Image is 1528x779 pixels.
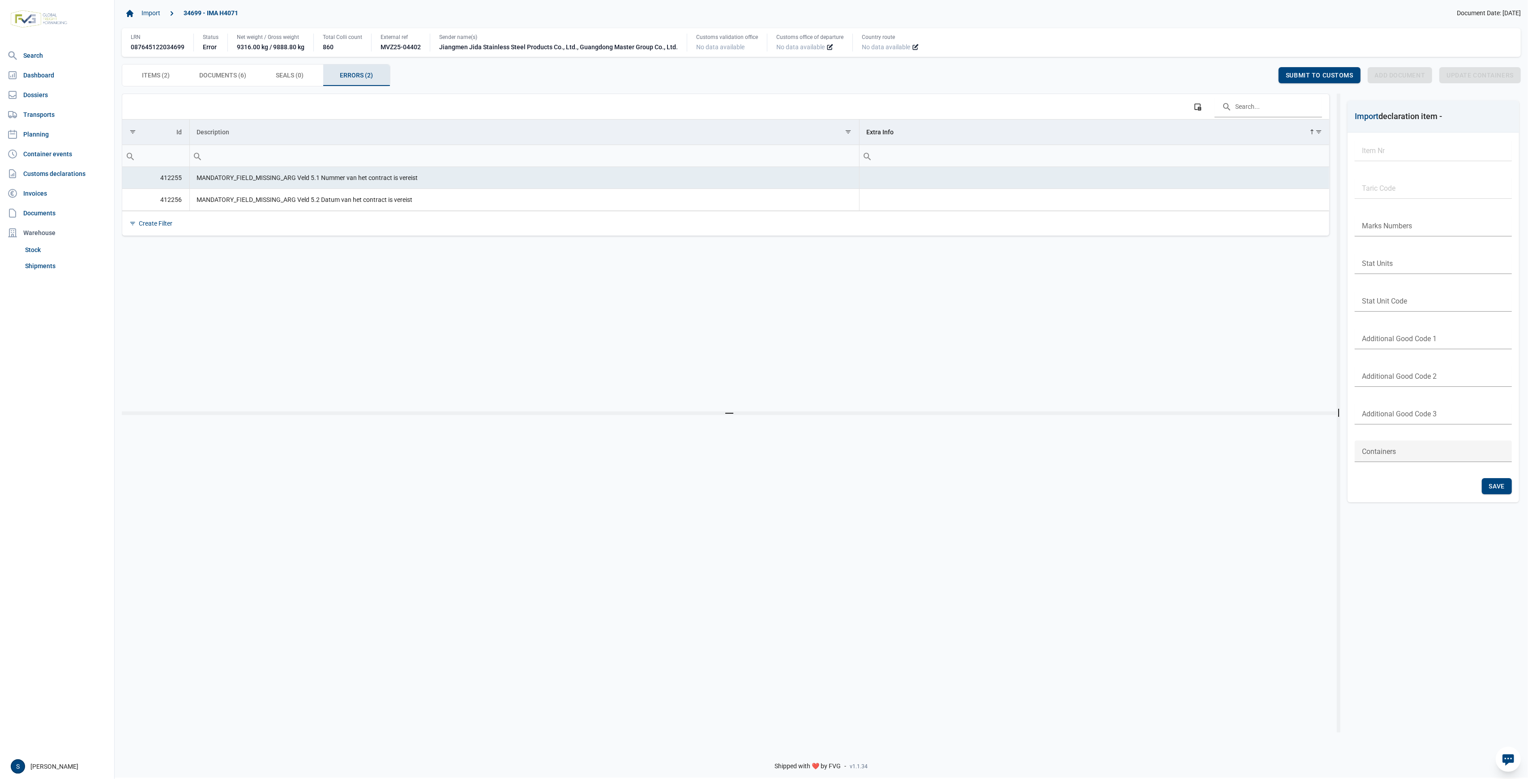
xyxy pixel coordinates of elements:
[139,219,172,227] div: Create Filter
[439,34,678,41] div: Sender name(s)
[859,145,1329,167] td: Filter cell
[122,411,1337,415] div: Split bar
[439,43,678,51] div: Jiangmen Jida Stainless Steel Products Co., Ltd., Guangdong Master Group Co., Ltd.
[237,34,304,41] div: Net weight / Gross weight
[381,34,421,41] div: External ref
[189,188,859,210] td: MANDATORY_FIELD_MISSING_ARG Veld 5.2 Datum van het contract is vereist
[862,43,910,51] span: No data available
[4,145,111,163] a: Container events
[860,145,1330,167] input: Filter cell
[340,70,373,81] span: Errors (2)
[122,145,189,167] input: Filter cell
[189,120,859,145] td: Column Description
[1355,110,1442,123] div: declaration item -
[11,759,109,774] div: [PERSON_NAME]
[189,167,859,189] td: MANDATORY_FIELD_MISSING_ARG Veld 5.1 Nummer van het contract is vereist
[180,6,242,21] a: 34699 - IMA H4071
[197,128,230,136] div: Description
[129,94,1322,119] div: Data grid toolbar
[4,165,111,183] a: Customs declarations
[122,120,189,145] td: Column Id
[122,145,138,167] div: Search box
[129,128,136,135] span: Show filter options for column 'Id'
[1279,67,1361,83] div: Submit to customs
[4,106,111,124] a: Transports
[1190,98,1206,115] div: Column Chooser
[776,34,843,41] div: Customs office of departure
[1482,478,1512,494] div: Save
[4,47,111,64] a: Search
[1337,94,1340,732] div: Split bar
[1315,128,1322,135] span: Show filter options for column 'Extra Info'
[776,43,825,51] span: No data available
[7,7,71,31] img: FVG - Global freight forwarding
[381,43,421,51] div: MVZ25-04402
[203,43,218,51] div: Error
[131,34,184,41] div: LRN
[1355,111,1378,121] span: Import
[4,224,111,242] div: Warehouse
[122,167,189,189] td: 412255
[11,759,25,774] button: S
[142,70,170,81] span: Items (2)
[4,125,111,143] a: Planning
[845,762,847,770] span: -
[21,242,111,258] a: Stock
[138,6,164,21] a: Import
[122,188,189,210] td: 412256
[323,43,362,51] div: 860
[4,86,111,104] a: Dossiers
[4,204,111,222] a: Documents
[1215,96,1322,117] input: Search in the data grid
[860,145,876,167] div: Search box
[696,43,745,51] span: No data available
[845,128,852,135] span: Show filter options for column 'Description'
[850,763,868,770] span: v1.1.34
[199,70,246,81] span: Documents (6)
[177,128,182,136] div: Id
[859,120,1329,145] td: Column Extra Info
[4,66,111,84] a: Dashboard
[323,34,362,41] div: Total Colli count
[867,128,894,136] div: Extra Info
[237,43,304,51] div: 9316.00 kg / 9888.80 kg
[4,184,111,202] a: Invoices
[122,94,1329,235] div: Data grid with 2 rows and 3 columns
[1489,483,1505,490] span: Save
[190,145,859,167] input: Filter cell
[862,34,919,41] div: Country route
[203,34,218,41] div: Status
[775,762,841,770] span: Shipped with ❤️ by FVG
[21,258,111,274] a: Shipments
[276,70,304,81] span: Seals (0)
[1457,9,1521,17] span: Document Date: [DATE]
[189,145,859,167] td: Filter cell
[1286,72,1353,79] span: Submit to customs
[696,34,758,41] div: Customs validation office
[131,43,184,51] div: 087645122034699
[190,145,206,167] div: Search box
